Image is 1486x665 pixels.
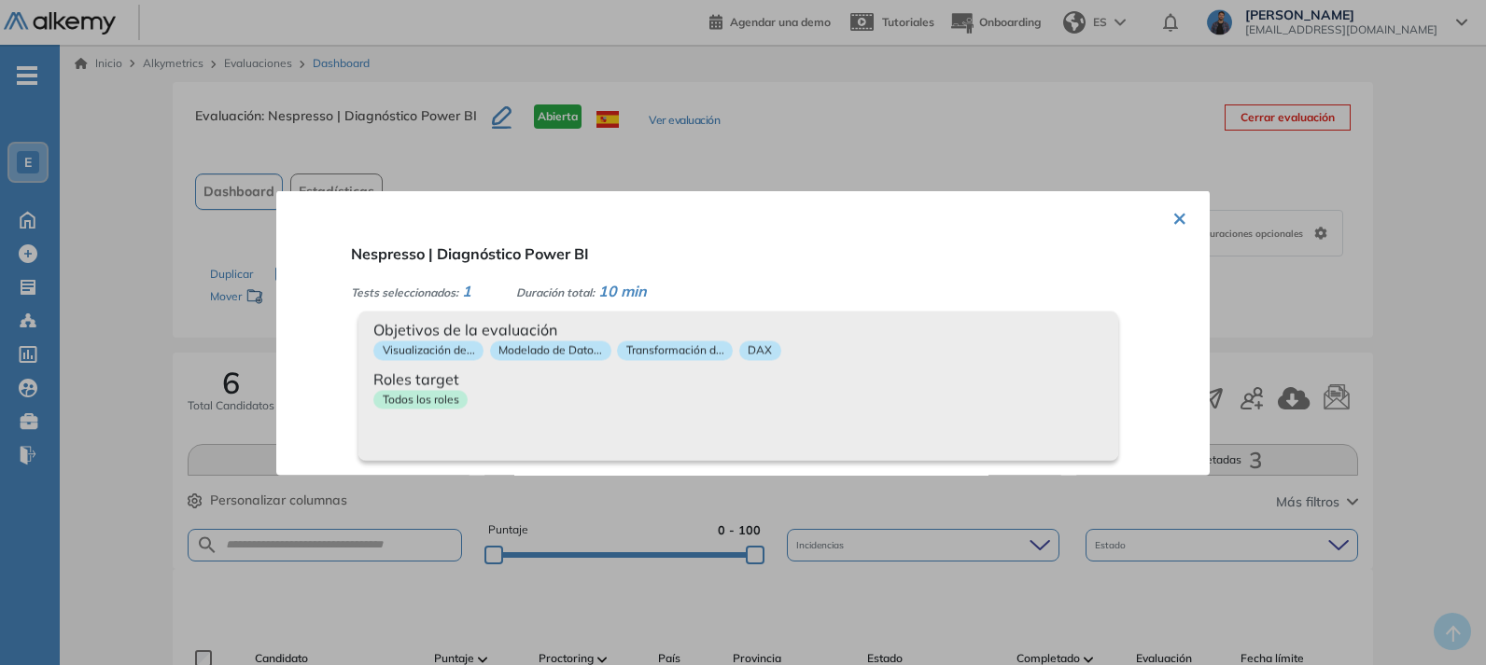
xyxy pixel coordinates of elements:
button: × [1172,198,1187,234]
span: 10 min [598,281,647,299]
p: Todos los roles [373,390,468,409]
span: Objetivos de la evaluación [373,318,1103,340]
p: Transformación d... [617,340,733,360]
p: DAX [739,340,781,360]
span: Tests seleccionados: [351,284,458,298]
span: Duración total: [516,284,595,298]
p: Visualización de... [373,340,484,360]
span: Roles target [373,367,1103,390]
p: Modelado de Dato... [490,340,611,360]
span: 1 [462,281,471,299]
span: Nespresso | Diagnóstico Power BI [351,243,589,262]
